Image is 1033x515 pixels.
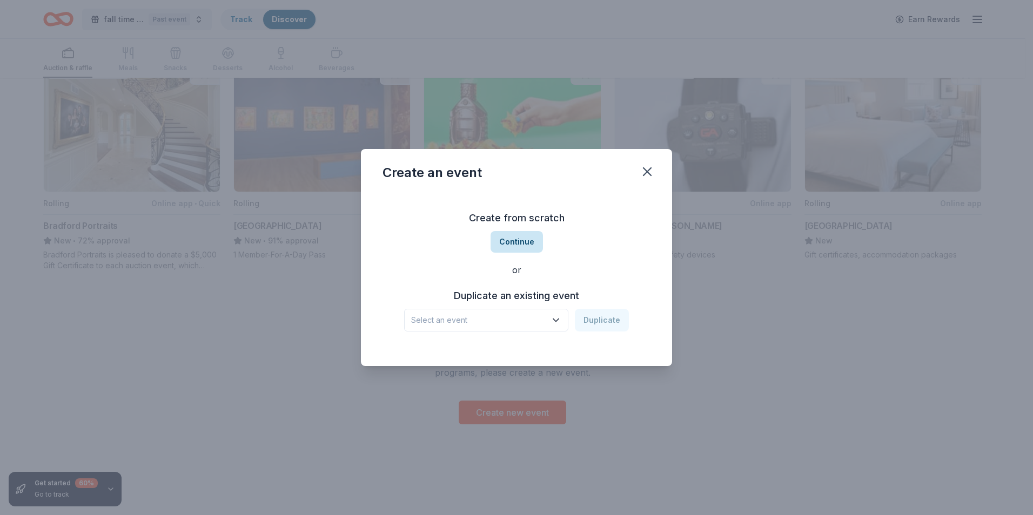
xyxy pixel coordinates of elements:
span: Select an event [411,314,546,327]
div: or [383,263,650,276]
button: Select an event [404,309,568,331]
div: Create an event [383,164,482,181]
button: Continue [491,231,543,253]
h3: Duplicate an existing event [404,287,629,304]
h3: Create from scratch [383,209,650,227]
